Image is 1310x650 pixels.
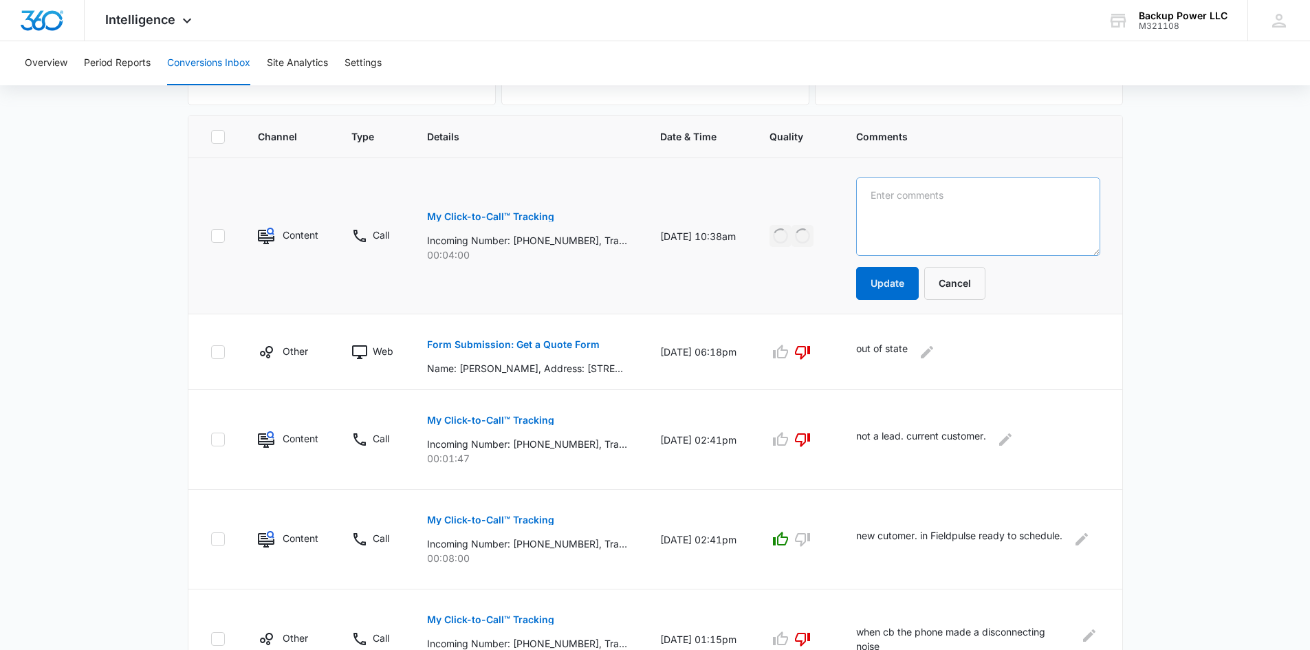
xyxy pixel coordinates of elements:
span: Details [427,129,607,144]
p: My Click-to-Call™ Tracking [427,615,554,625]
p: Other [283,631,308,645]
button: Overview [25,41,67,85]
p: My Click-to-Call™ Tracking [427,515,554,525]
p: Incoming Number: [PHONE_NUMBER], Tracking Number: [PHONE_NUMBER], Ring To: [PHONE_NUMBER], Caller... [427,437,627,451]
button: Edit Comments [994,429,1016,451]
button: Edit Comments [1078,625,1100,647]
span: Intelligence [105,12,175,27]
p: Form Submission: Get a Quote Form [427,340,600,349]
button: Cancel [924,267,985,300]
p: Call [373,228,389,242]
p: Content [283,531,318,545]
p: Incoming Number: [PHONE_NUMBER], Tracking Number: [PHONE_NUMBER], Ring To: [PHONE_NUMBER], Caller... [427,537,627,551]
p: Name: [PERSON_NAME], Address: [STREET_ADDRESS][US_STATE][US_STATE][US_STATE], Mark&Son's Inc, Ema... [427,361,627,376]
span: Comments [856,129,1080,144]
button: Conversions Inbox [167,41,250,85]
span: Channel [258,129,299,144]
p: Incoming Number: [PHONE_NUMBER], Tracking Number: [PHONE_NUMBER], Ring To: [PHONE_NUMBER], Caller... [427,233,627,248]
button: Update [856,267,919,300]
p: 00:08:00 [427,551,627,565]
td: [DATE] 10:38am [644,158,753,314]
div: account id [1139,21,1227,31]
button: My Click-to-Call™ Tracking [427,200,554,233]
p: Call [373,431,389,446]
span: Quality [769,129,803,144]
p: Content [283,431,318,446]
button: Settings [345,41,382,85]
button: My Click-to-Call™ Tracking [427,404,554,437]
p: Other [283,344,308,358]
p: Web [373,344,393,358]
button: Form Submission: Get a Quote Form [427,328,600,361]
button: Edit Comments [1071,528,1093,550]
span: Type [351,129,374,144]
p: My Click-to-Call™ Tracking [427,415,554,425]
button: Site Analytics [267,41,328,85]
button: Edit Comments [916,341,938,363]
p: out of state [856,341,908,363]
div: account name [1139,10,1227,21]
p: 00:04:00 [427,248,627,262]
button: Period Reports [84,41,151,85]
p: not a lead. current customer. [856,429,986,451]
button: My Click-to-Call™ Tracking [427,603,554,636]
td: [DATE] 02:41pm [644,390,753,490]
p: Call [373,531,389,545]
p: new cutomer. in Fieldpulse ready to schedule. [856,528,1062,550]
p: 00:01:47 [427,451,627,466]
p: Content [283,228,318,242]
p: Call [373,631,389,645]
td: [DATE] 06:18pm [644,314,753,390]
button: My Click-to-Call™ Tracking [427,503,554,537]
p: My Click-to-Call™ Tracking [427,212,554,221]
span: Date & Time [660,129,717,144]
td: [DATE] 02:41pm [644,490,753,589]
